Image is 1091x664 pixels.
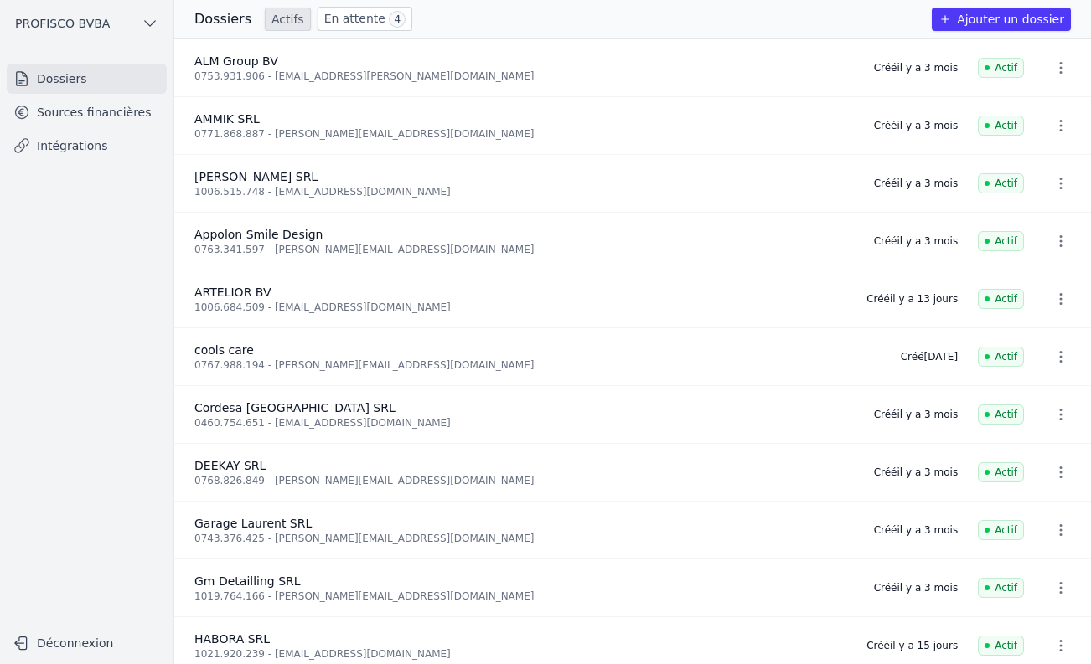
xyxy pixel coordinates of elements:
span: Actif [978,636,1024,656]
a: Sources financières [7,97,167,127]
span: Actif [978,289,1024,309]
a: En attente 4 [318,7,412,31]
div: 0771.868.887 - [PERSON_NAME][EMAIL_ADDRESS][DOMAIN_NAME] [194,127,854,141]
span: Actif [978,116,1024,136]
div: Créé il y a 3 mois [874,119,958,132]
a: Dossiers [7,64,167,94]
span: HABORA SRL [194,632,270,646]
span: Actif [978,520,1024,540]
span: 4 [389,11,406,28]
div: Créé il y a 3 mois [874,408,958,421]
span: Garage Laurent SRL [194,517,312,530]
button: Déconnexion [7,630,167,656]
div: Créé il y a 13 jours [866,292,958,306]
span: AMMIK SRL [194,112,260,126]
span: Actif [978,462,1024,482]
div: Créé il y a 3 mois [874,234,958,248]
span: ALM Group BV [194,54,278,68]
div: Créé il y a 3 mois [874,523,958,537]
span: PROFISCO BVBA [15,15,110,32]
div: Créé il y a 3 mois [874,61,958,75]
div: 1006.684.509 - [EMAIL_ADDRESS][DOMAIN_NAME] [194,301,846,314]
button: PROFISCO BVBA [7,10,167,37]
span: Actif [978,58,1024,78]
div: 0743.376.425 - [PERSON_NAME][EMAIL_ADDRESS][DOMAIN_NAME] [194,532,854,545]
span: Actif [978,578,1024,598]
div: 1019.764.166 - [PERSON_NAME][EMAIL_ADDRESS][DOMAIN_NAME] [194,589,854,603]
div: 0768.826.849 - [PERSON_NAME][EMAIL_ADDRESS][DOMAIN_NAME] [194,474,854,487]
div: 0767.988.194 - [PERSON_NAME][EMAIL_ADDRESS][DOMAIN_NAME] [194,358,881,372]
span: Actif [978,231,1024,251]
span: Actif [978,404,1024,425]
a: Actifs [265,8,311,31]
span: DEEKAY SRL [194,459,266,472]
div: 1006.515.748 - [EMAIL_ADDRESS][DOMAIN_NAME] [194,185,854,198]
div: Créé il y a 15 jours [866,639,958,652]
div: Créé [DATE] [901,350,958,363]
h3: Dossiers [194,9,251,29]
div: Créé il y a 3 mois [874,581,958,595]
span: [PERSON_NAME] SRL [194,170,318,183]
div: 0460.754.651 - [EMAIL_ADDRESS][DOMAIN_NAME] [194,416,854,430]
span: Appolon Smile Design [194,228,323,241]
span: Gm Detailling SRL [194,574,301,588]
div: 0763.341.597 - [PERSON_NAME][EMAIL_ADDRESS][DOMAIN_NAME] [194,243,854,256]
span: ARTELIOR BV [194,286,271,299]
div: Créé il y a 3 mois [874,177,958,190]
span: Actif [978,173,1024,193]
a: Intégrations [7,131,167,161]
div: 1021.920.239 - [EMAIL_ADDRESS][DOMAIN_NAME] [194,647,846,661]
div: Créé il y a 3 mois [874,466,958,479]
span: Cordesa [GEOGRAPHIC_DATA] SRL [194,401,396,414]
button: Ajouter un dossier [932,8,1071,31]
span: Actif [978,347,1024,367]
span: cools care [194,343,254,357]
div: 0753.931.906 - [EMAIL_ADDRESS][PERSON_NAME][DOMAIN_NAME] [194,69,854,83]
